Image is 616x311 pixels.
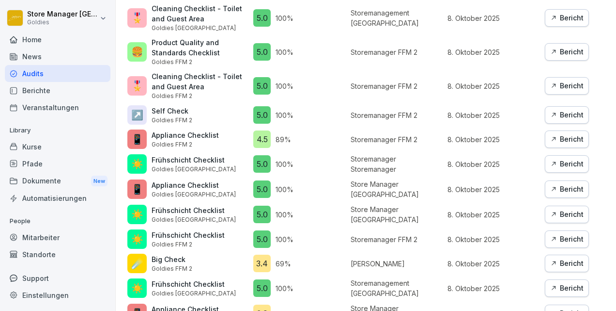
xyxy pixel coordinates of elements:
div: Dokumente [5,172,110,190]
p: 8. Oktober 2025 [447,234,540,245]
a: Veranstaltungen [5,99,110,116]
div: Bericht [550,81,584,91]
div: 5.0 [253,155,271,173]
button: Bericht [545,255,589,272]
p: 100 % [276,47,293,57]
p: 89 % [276,134,291,145]
p: 📱 [131,132,143,147]
p: Goldies FFM 2 [152,92,248,100]
a: Berichte [5,82,110,99]
p: 8. Oktober 2025 [447,134,540,145]
p: 8. Oktober 2025 [447,110,540,120]
a: Automatisierungen [5,190,110,207]
p: 100 % [276,210,293,220]
div: 5.0 [253,180,271,198]
div: Bericht [550,209,584,220]
p: 100 % [276,110,293,120]
a: Pfade [5,155,110,172]
p: Storemanagement [GEOGRAPHIC_DATA] [351,8,443,28]
p: Library [5,123,110,138]
p: Frühschicht Checklist [152,205,236,215]
p: 8. Oktober 2025 [447,184,540,195]
p: 100 % [276,184,293,195]
div: Bericht [550,159,584,169]
p: Storemanager Storemanager [351,154,443,174]
div: 4.5 [253,131,271,148]
p: 8. Oktober 2025 [447,81,540,91]
div: 5.0 [253,230,271,248]
div: Bericht [550,258,584,269]
p: Frühschicht Checklist [152,230,225,240]
p: 🍔 [131,45,143,59]
p: 8. Oktober 2025 [447,259,540,269]
p: Store Manager [GEOGRAPHIC_DATA] [351,179,443,199]
p: Goldies FFM 2 [152,140,219,149]
p: Goldies FFM 2 [152,264,192,273]
button: Bericht [545,131,589,148]
div: Bericht [550,13,584,23]
p: Appliance Checklist [152,130,219,140]
p: [PERSON_NAME] [351,259,443,269]
p: ☀️ [131,232,143,246]
p: Storemanager FFM 2 [351,134,443,145]
p: 8. Oktober 2025 [447,13,540,23]
div: 5.0 [253,77,271,95]
button: Bericht [545,106,589,124]
div: Bericht [550,184,584,195]
p: Frühschicht Checklist [152,279,236,289]
div: News [5,48,110,65]
p: 100 % [276,159,293,169]
p: Big Check [152,254,192,264]
p: 100 % [276,283,293,294]
div: Home [5,31,110,48]
p: ☄️ [131,256,143,271]
button: Bericht [545,155,589,173]
a: Mitarbeiter [5,229,110,246]
p: Storemanager FFM 2 [351,110,443,120]
div: 5.0 [253,9,271,27]
p: Product Quality and Standards Checklist [152,37,248,58]
a: DokumenteNew [5,172,110,190]
div: 5.0 [253,43,271,61]
a: Audits [5,65,110,82]
p: 8. Oktober 2025 [447,210,540,220]
button: Bericht [545,206,589,223]
p: Goldies [GEOGRAPHIC_DATA] [152,24,248,33]
button: Bericht [545,43,589,61]
p: ☀️ [131,157,143,171]
p: Storemanagement [GEOGRAPHIC_DATA] [351,278,443,298]
div: Einstellungen [5,287,110,304]
p: Cleaning Checklist - Toilet and Guest Area [152,71,248,92]
p: Goldies FFM 2 [152,116,192,125]
a: Kurse [5,138,110,155]
div: 5.0 [253,206,271,223]
p: 🎖️ [131,11,143,25]
p: Storemanager FFM 2 [351,81,443,91]
button: Bericht [545,230,589,248]
div: Support [5,270,110,287]
p: 8. Oktober 2025 [447,159,540,169]
div: Bericht [550,283,584,294]
p: People [5,213,110,229]
p: Store Manager [GEOGRAPHIC_DATA] [27,10,98,18]
a: Bericht [545,9,589,27]
div: Bericht [550,134,584,145]
div: 5.0 [253,106,271,124]
p: Goldies FFM 2 [152,58,248,66]
p: Frühschicht Checklist [152,155,236,165]
button: Bericht [545,77,589,95]
p: 100 % [276,81,293,91]
p: Storemanager FFM 2 [351,234,443,245]
p: Store Manager [GEOGRAPHIC_DATA] [351,204,443,225]
p: Goldies [GEOGRAPHIC_DATA] [152,289,236,298]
